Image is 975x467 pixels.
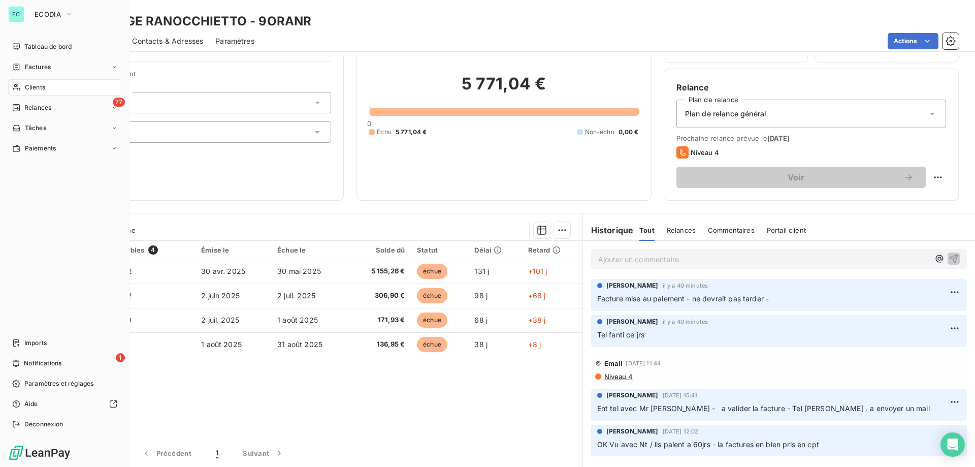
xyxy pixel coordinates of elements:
[663,319,708,325] span: il y a 40 minutes
[597,330,644,339] span: Tel fanti ce jrs
[277,267,321,275] span: 30 mai 2025
[583,224,634,236] h6: Historique
[201,340,242,349] span: 1 août 2025
[606,281,659,290] span: [PERSON_NAME]
[132,36,203,46] span: Contacts & Adresses
[82,70,331,84] span: Propriétés Client
[24,399,38,409] span: Aide
[24,420,63,429] span: Déconnexion
[24,42,72,51] span: Tableau de bord
[396,128,427,137] span: 5 771,04 €
[888,33,938,49] button: Actions
[626,360,661,366] span: [DATE] 11:44
[474,267,489,275] span: 131 j
[24,379,93,388] span: Paramètres et réglages
[474,316,487,324] span: 68 j
[8,396,121,412] a: Aide
[89,12,311,30] h3: ORANGE RANOCCHIETTO - 9ORANR
[215,36,254,46] span: Paramètres
[355,246,405,254] div: Solde dû
[474,340,487,349] span: 38 j
[585,128,614,137] span: Non-échu
[767,226,806,234] span: Portail client
[604,359,623,367] span: Email
[417,246,462,254] div: Statut
[25,144,56,153] span: Paiements
[940,432,965,457] div: Open Intercom Messenger
[663,392,698,398] span: [DATE] 15:41
[606,427,659,436] span: [PERSON_NAME]
[606,391,659,400] span: [PERSON_NAME]
[24,359,61,368] span: Notifications
[663,283,708,289] span: il y a 40 minutes
[204,443,231,464] button: 1
[231,443,297,464] button: Suivant
[663,428,699,434] span: [DATE] 12:02
[528,267,547,275] span: +101 j
[676,134,946,142] span: Prochaine relance prévue le
[8,6,24,22] div: EC
[676,81,946,94] h6: Relance
[25,63,51,72] span: Factures
[417,288,447,303] span: échue
[528,316,546,324] span: +38 j
[417,313,447,328] span: échue
[277,340,322,349] span: 31 août 2025
[201,246,265,254] div: Émise le
[597,294,769,303] span: Facture mise au paiement - ne devrait pas tarder -
[474,246,515,254] div: Délai
[81,245,189,255] div: Pièces comptables
[113,98,125,107] span: 77
[639,226,655,234] span: Tout
[528,246,576,254] div: Retard
[35,10,61,18] span: ECODIA
[201,267,245,275] span: 30 avr. 2025
[25,123,46,133] span: Tâches
[24,338,47,348] span: Imports
[667,226,696,234] span: Relances
[116,353,125,362] span: 1
[355,339,405,350] span: 136,95 €
[24,103,51,112] span: Relances
[619,128,639,137] span: 0,00 €
[603,372,633,381] span: Niveau 4
[201,291,240,300] span: 2 juin 2025
[369,74,638,104] h2: 5 771,04 €
[355,291,405,301] span: 306,90 €
[377,128,392,137] span: Échu
[355,266,405,276] span: 5 155,26 €
[597,440,819,449] span: OK Vu avec Nt / ils paient a 60jrs - la factures en bien pris en cpt
[676,167,926,188] button: Voir
[708,226,755,234] span: Commentaires
[528,340,541,349] span: +8 j
[417,264,447,279] span: échue
[129,443,204,464] button: Précédent
[597,404,930,413] span: Ent tel avec Mr [PERSON_NAME] - a valider la facture - Tel [PERSON_NAME] . a envoyer un mail
[685,109,766,119] span: Plan de relance général
[767,134,790,142] span: [DATE]
[355,315,405,325] span: 171,93 €
[277,316,318,324] span: 1 août 2025
[606,317,659,326] span: [PERSON_NAME]
[216,448,218,458] span: 1
[277,246,343,254] div: Échue le
[691,148,719,157] span: Niveau 4
[367,119,371,128] span: 0
[528,291,546,300] span: +68 j
[201,316,239,324] span: 2 juil. 2025
[277,291,315,300] span: 2 juil. 2025
[25,83,45,92] span: Clients
[8,445,71,461] img: Logo LeanPay
[689,173,903,181] span: Voir
[474,291,487,300] span: 98 j
[417,337,447,352] span: échue
[148,245,157,255] span: 4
